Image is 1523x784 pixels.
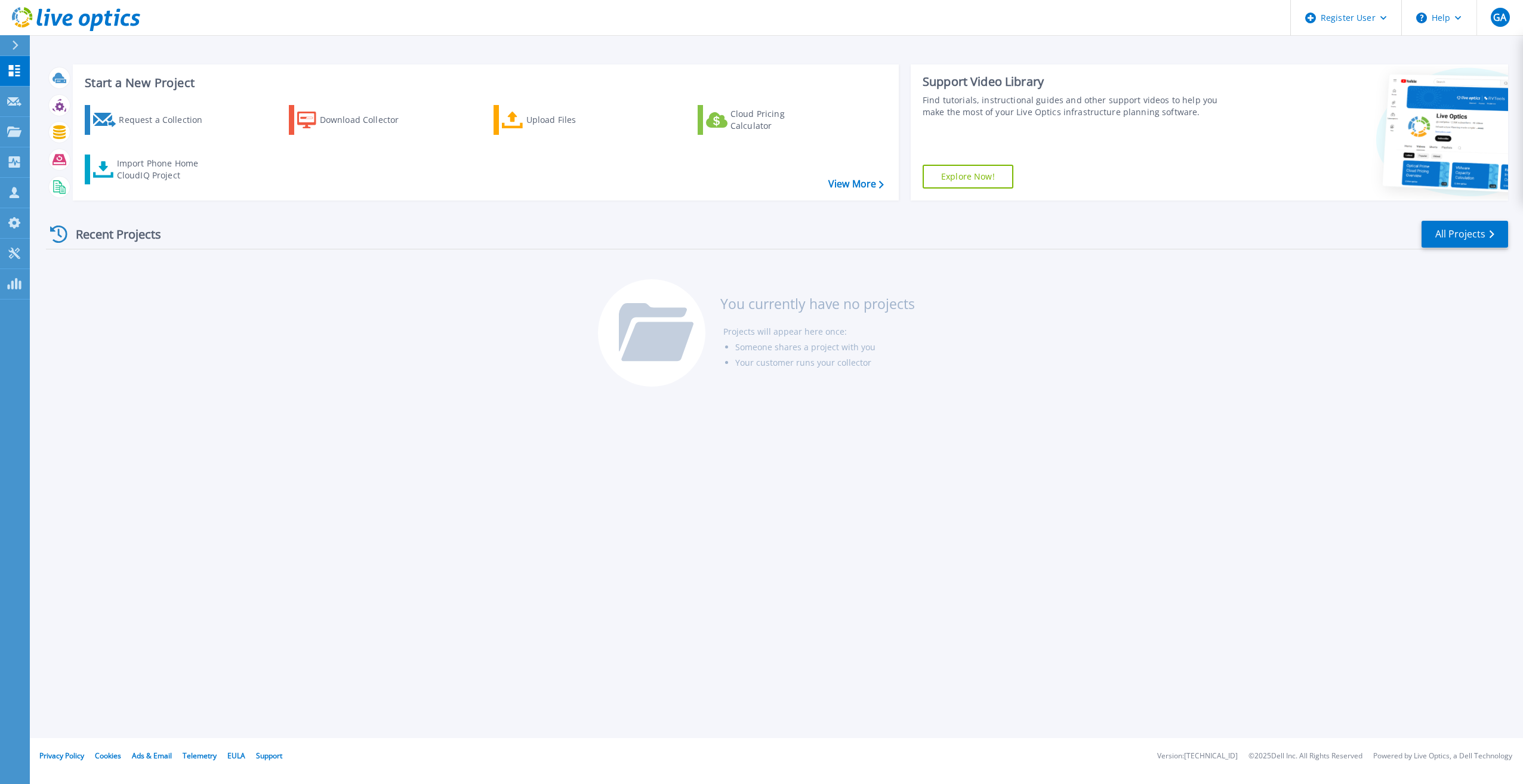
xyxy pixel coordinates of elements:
[85,105,218,135] a: Request a Collection
[923,165,1013,189] a: Explore Now!
[1422,221,1508,248] a: All Projects
[289,105,422,135] a: Download Collector
[494,105,627,135] a: Upload Files
[117,158,210,181] div: Import Phone Home CloudIQ Project
[1157,752,1238,760] li: Version: [TECHNICAL_ID]
[95,751,121,761] a: Cookies
[227,751,245,761] a: EULA
[183,751,217,761] a: Telemetry
[119,108,214,132] div: Request a Collection
[1373,752,1512,760] li: Powered by Live Optics, a Dell Technology
[1493,13,1506,22] span: GA
[1248,752,1362,760] li: © 2025 Dell Inc. All Rights Reserved
[320,108,415,132] div: Download Collector
[730,108,826,132] div: Cloud Pricing Calculator
[85,76,883,89] h3: Start a New Project
[132,751,172,761] a: Ads & Email
[923,94,1231,118] div: Find tutorials, instructional guides and other support videos to help you make the most of your L...
[46,220,177,249] div: Recent Projects
[735,339,915,355] li: Someone shares a project with you
[828,178,884,190] a: View More
[723,324,915,339] li: Projects will appear here once:
[698,105,831,135] a: Cloud Pricing Calculator
[735,355,915,371] li: Your customer runs your collector
[256,751,282,761] a: Support
[526,108,622,132] div: Upload Files
[720,297,915,310] h3: You currently have no projects
[39,751,84,761] a: Privacy Policy
[923,74,1231,89] div: Support Video Library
